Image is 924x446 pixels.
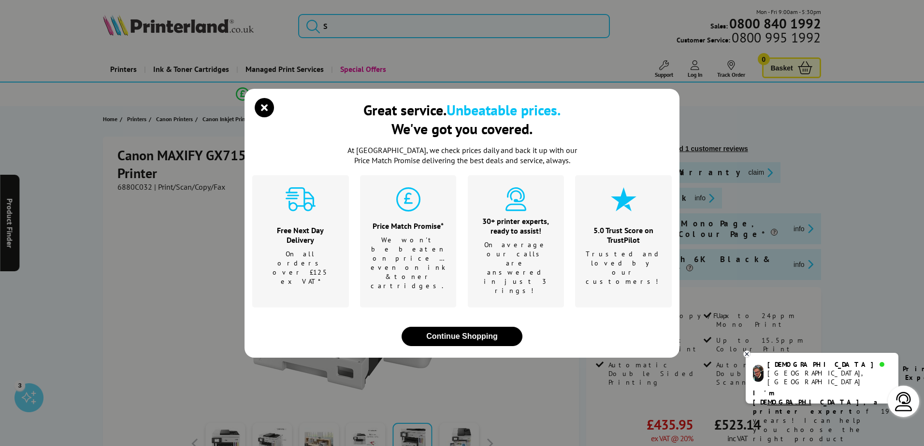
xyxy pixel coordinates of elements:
[447,100,561,119] b: Unbeatable prices.
[402,327,522,346] button: close modal
[767,369,891,386] div: [GEOGRAPHIC_DATA], [GEOGRAPHIC_DATA]
[753,389,891,444] p: of 19 years! I can help you choose the right product
[767,360,891,369] div: [DEMOGRAPHIC_DATA]
[363,100,561,138] div: Great service. We've got you covered.
[371,236,446,291] p: We won't be beaten on price …even on ink & toner cartridges.
[753,389,881,416] b: I'm [DEMOGRAPHIC_DATA], a printer expert
[264,225,337,245] div: Free Next Day Delivery
[586,225,662,245] div: 5.0 Trust Score on TrustPilot
[753,365,764,382] img: chris-livechat.png
[894,392,913,411] img: user-headset-light.svg
[586,250,662,286] p: Trusted and loved by our customers!
[480,216,552,236] div: 30+ printer experts, ready to assist!
[264,250,337,286] p: On all orders over £125 ex VAT*
[257,100,272,115] button: close modal
[371,221,446,231] div: Price Match Promise*
[341,145,583,166] p: At [GEOGRAPHIC_DATA], we check prices daily and back it up with our Price Match Promise deliverin...
[480,240,552,295] p: On average our calls are answered in just 3 rings!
